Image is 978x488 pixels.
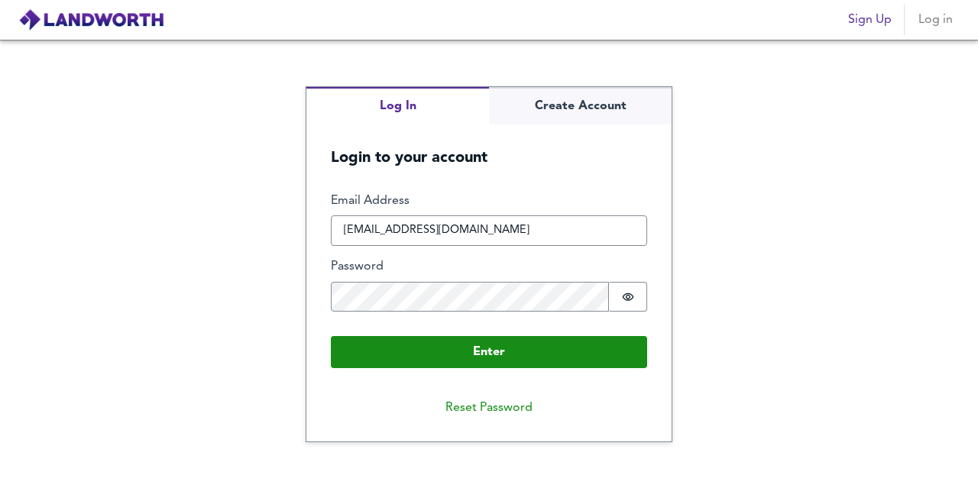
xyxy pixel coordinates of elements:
span: Sign Up [848,9,892,31]
label: Password [331,258,647,276]
button: Log in [911,5,960,35]
h5: Login to your account [306,124,672,168]
button: Reset Password [433,393,545,423]
input: e.g. joe@bloggs.com [331,215,647,246]
button: Log In [306,87,489,124]
button: Sign Up [842,5,898,35]
button: Show password [609,282,647,312]
img: logo [18,8,164,31]
button: Enter [331,336,647,368]
span: Log in [917,9,954,31]
button: Create Account [489,87,672,124]
label: Email Address [331,192,647,210]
